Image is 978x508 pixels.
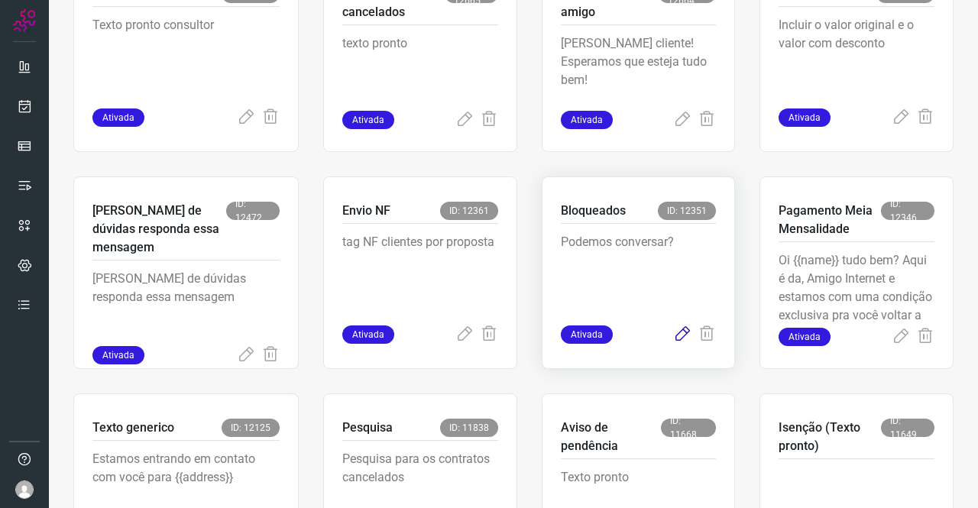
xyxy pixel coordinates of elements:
p: Pagamento Meia Mensalidade [779,202,881,238]
span: ID: 12361 [440,202,498,220]
span: Ativada [342,325,394,344]
p: texto pronto [342,34,498,111]
p: [PERSON_NAME] de dúvidas responda essa mensagem [92,202,226,257]
span: ID: 11838 [440,419,498,437]
span: Ativada [779,108,831,127]
span: Ativada [561,111,613,129]
p: [PERSON_NAME] cliente! Esperamos que esteja tudo bem! [561,34,717,111]
p: [PERSON_NAME] de dúvidas responda essa mensagem [92,270,280,346]
span: Ativada [92,108,144,127]
p: Envio NF [342,202,390,220]
p: Incluir o valor original e o valor com desconto [779,16,934,92]
p: Pesquisa [342,419,393,437]
img: avatar-user-boy.jpg [15,480,34,499]
span: Ativada [342,111,394,129]
p: tag NF clientes por proposta [342,233,498,309]
span: ID: 12346 [881,202,934,220]
p: Oi {{name}} tudo bem? Aqui é da, Amigo Internet e estamos com uma condição exclusiva pra você vol... [779,251,934,328]
span: ID: 11649 [881,419,934,437]
span: ID: 12351 [658,202,716,220]
p: Podemos conversar? [561,233,717,309]
span: Ativada [779,328,831,346]
span: ID: 12125 [222,419,280,437]
span: Ativada [92,346,144,364]
p: Bloqueados [561,202,626,220]
span: ID: 11668 [661,419,716,437]
span: Ativada [561,325,613,344]
span: ID: 12472 [226,202,280,220]
p: Aviso de pendência [561,419,661,455]
p: Texto generico [92,419,174,437]
img: Logo [13,9,36,32]
p: Texto pronto consultor [92,16,280,92]
p: Isenção (Texto pronto) [779,419,881,455]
